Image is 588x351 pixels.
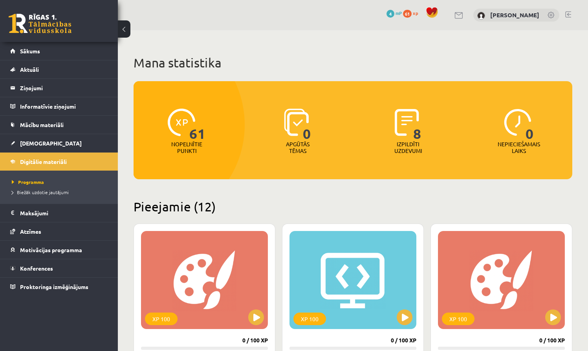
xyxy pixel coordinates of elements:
[490,11,539,19] a: [PERSON_NAME]
[20,283,88,290] span: Proktoringa izmēģinājums
[12,179,44,185] span: Programma
[282,141,313,154] p: Apgūtās tēmas
[293,313,326,325] div: XP 100
[413,10,418,16] span: xp
[134,55,572,71] h1: Mana statistika
[395,109,419,136] img: icon-completed-tasks-ad58ae20a441b2904462921112bc710f1caf180af7a3daa7317a5a94f2d26646.svg
[20,140,82,147] span: [DEMOGRAPHIC_DATA]
[477,12,485,20] img: Patriks Pīrs
[303,109,311,141] span: 0
[20,204,108,222] legend: Maksājumi
[20,79,108,97] legend: Ziņojumi
[498,141,540,154] p: Nepieciešamais laiks
[9,14,71,33] a: Rīgas 1. Tālmācības vidusskola
[10,97,108,115] a: Informatīvie ziņojumi
[20,228,41,235] span: Atzīmes
[20,97,108,115] legend: Informatīvie ziņojumi
[12,178,110,186] a: Programma
[20,121,64,128] span: Mācību materiāli
[145,313,178,325] div: XP 100
[10,116,108,134] a: Mācību materiāli
[10,153,108,171] a: Digitālie materiāli
[403,10,412,18] span: 61
[12,189,110,196] a: Biežāk uzdotie jautājumi
[189,109,206,141] span: 61
[396,10,402,16] span: mP
[442,313,474,325] div: XP 100
[10,278,108,296] a: Proktoringa izmēģinājums
[10,79,108,97] a: Ziņojumi
[387,10,402,16] a: 4 mP
[504,109,531,136] img: icon-clock-7be60019b62300814b6bd22b8e044499b485619524d84068768e800edab66f18.svg
[284,109,309,136] img: icon-learned-topics-4a711ccc23c960034f471b6e78daf4a3bad4a20eaf4de84257b87e66633f6470.svg
[403,10,422,16] a: 61 xp
[20,265,53,272] span: Konferences
[171,141,202,154] p: Nopelnītie punkti
[20,47,40,55] span: Sākums
[10,204,108,222] a: Maksājumi
[20,66,39,73] span: Aktuāli
[168,109,195,136] img: icon-xp-0682a9bc20223a9ccc6f5883a126b849a74cddfe5390d2b41b4391c66f2066e7.svg
[20,246,82,253] span: Motivācijas programma
[10,241,108,259] a: Motivācijas programma
[10,259,108,277] a: Konferences
[10,42,108,60] a: Sākums
[10,222,108,240] a: Atzīmes
[387,10,394,18] span: 4
[526,109,534,141] span: 0
[12,189,69,195] span: Biežāk uzdotie jautājumi
[20,158,67,165] span: Digitālie materiāli
[393,141,423,154] p: Izpildīti uzdevumi
[10,134,108,152] a: [DEMOGRAPHIC_DATA]
[413,109,421,141] span: 8
[134,199,572,214] h2: Pieejamie (12)
[10,60,108,78] a: Aktuāli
